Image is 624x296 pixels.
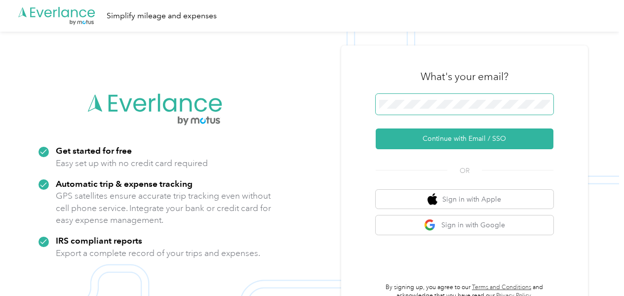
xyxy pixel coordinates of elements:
[56,145,132,156] strong: Get started for free
[56,235,142,246] strong: IRS compliant reports
[424,219,436,231] img: google logo
[376,190,553,209] button: apple logoSign in with Apple
[56,190,272,226] p: GPS satellites ensure accurate trip tracking even without cell phone service. Integrate your bank...
[472,284,531,291] a: Terms and Conditions
[421,70,508,84] h3: What's your email?
[56,178,193,189] strong: Automatic trip & expense tracking
[56,247,260,259] p: Export a complete record of your trips and expenses.
[376,128,553,149] button: Continue with Email / SSO
[376,215,553,235] button: google logoSign in with Google
[107,10,217,22] div: Simplify mileage and expenses
[447,166,482,176] span: OR
[56,157,208,169] p: Easy set up with no credit card required
[428,193,437,206] img: apple logo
